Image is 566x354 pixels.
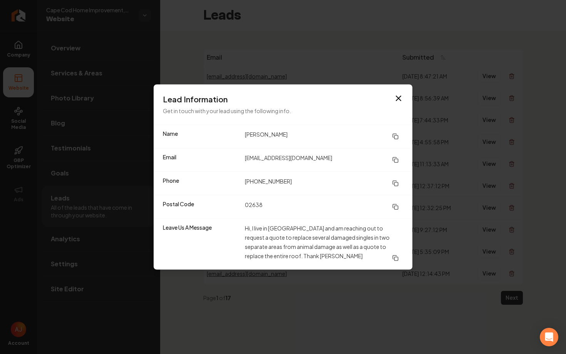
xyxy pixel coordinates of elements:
dt: Phone [163,177,239,190]
dt: Leave Us A Message [163,224,239,265]
dt: Email [163,153,239,167]
dt: Postal Code [163,200,239,214]
h3: Lead Information [163,94,403,105]
dd: Hi, I live in [GEOGRAPHIC_DATA] and am reaching out to request a quote to replace several damaged... [245,224,403,265]
dd: [PERSON_NAME] [245,130,403,144]
dd: [PHONE_NUMBER] [245,177,403,190]
dd: [EMAIL_ADDRESS][DOMAIN_NAME] [245,153,403,167]
dd: 02638 [245,200,403,214]
p: Get in touch with your lead using the following info. [163,106,403,115]
dt: Name [163,130,239,144]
